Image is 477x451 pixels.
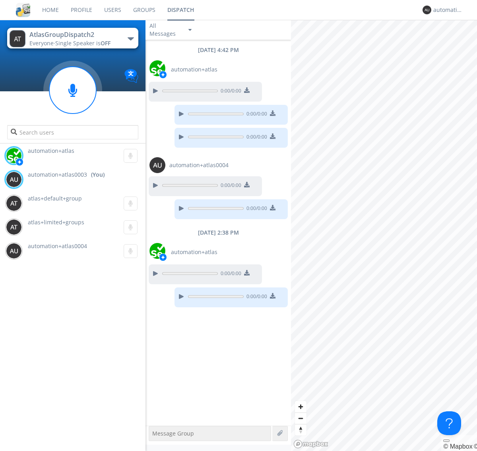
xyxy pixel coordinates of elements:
[423,6,431,14] img: 373638.png
[149,243,165,259] img: d2d01cd9b4174d08988066c6d424eccd
[6,195,22,211] img: 373638.png
[28,147,74,154] span: automation+atlas
[29,30,119,39] div: AtlasGroupDispatch2
[244,87,250,93] img: download media button
[433,6,463,14] div: automation+atlas0003
[171,248,217,256] span: automation+atlas
[244,205,267,214] span: 0:00 / 0:00
[244,270,250,276] img: download media button
[244,182,250,187] img: download media button
[293,439,328,449] a: Mapbox logo
[16,3,30,17] img: cddb5a64eb264b2086981ab96f4c1ba7
[7,28,138,48] button: AtlasGroupDispatch2Everyone·Single Speaker isOFF
[149,60,165,76] img: d2d01cd9b4174d08988066c6d424eccd
[443,443,472,450] a: Mapbox
[218,87,241,96] span: 0:00 / 0:00
[145,46,291,54] div: [DATE] 4:42 PM
[171,66,217,73] span: automation+atlas
[437,411,461,435] iframe: Toggle Customer Support
[244,110,267,119] span: 0:00 / 0:00
[28,218,84,226] span: atlas+limited+groups
[443,439,450,442] button: Toggle attribution
[29,39,119,47] div: Everyone ·
[295,412,306,424] button: Zoom out
[28,171,87,179] span: automation+atlas0003
[188,29,192,31] img: caret-down-sm.svg
[270,293,275,299] img: download media button
[218,270,241,279] span: 0:00 / 0:00
[124,69,138,83] img: Translation enabled
[149,22,181,38] div: All Messages
[6,219,22,235] img: 373638.png
[270,205,275,210] img: download media button
[55,39,111,47] span: Single Speaker is
[218,182,241,191] span: 0:00 / 0:00
[270,133,275,139] img: download media button
[91,171,105,179] div: (You)
[244,293,267,302] span: 0:00 / 0:00
[7,125,138,139] input: Search users
[28,242,87,250] span: automation+atlas0004
[295,401,306,412] button: Zoom in
[295,424,306,436] button: Reset bearing to north
[101,39,111,47] span: OFF
[10,30,25,47] img: 373638.png
[295,424,306,436] span: Reset bearing to north
[6,148,22,164] img: d2d01cd9b4174d08988066c6d424eccd
[6,243,22,259] img: 373638.png
[149,157,165,173] img: 373638.png
[6,172,22,187] img: 373638.png
[28,195,82,202] span: atlas+default+group
[244,133,267,142] span: 0:00 / 0:00
[270,110,275,116] img: download media button
[169,161,229,169] span: automation+atlas0004
[145,229,291,237] div: [DATE] 2:38 PM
